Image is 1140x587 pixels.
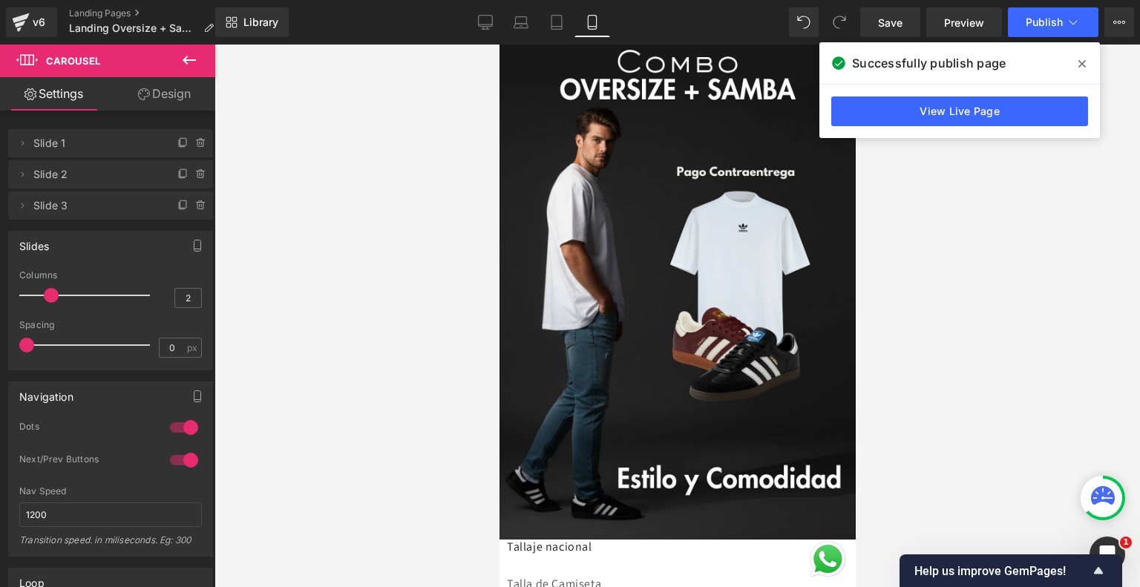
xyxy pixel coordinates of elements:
[215,7,289,37] a: New Library
[19,382,73,403] div: Navigation
[7,532,349,550] label: Talla de Camiseta
[1104,7,1134,37] button: More
[19,270,202,281] div: Columns
[19,232,49,252] div: Slides
[7,495,349,511] h1: Tallaje nacional
[19,534,202,556] div: Transition speed. in miliseconds. Eg: 300
[187,343,200,352] span: px
[878,15,902,30] span: Save
[852,54,1006,72] span: Successfully publish page
[1090,537,1125,572] iframe: Intercom live chat
[539,7,574,37] a: Tablet
[574,7,610,37] a: Mobile
[1120,537,1132,548] span: 1
[914,562,1107,580] button: Show survey - Help us improve GemPages!
[926,7,1002,37] a: Preview
[69,22,197,34] span: Landing Oversize + Samba
[825,7,854,37] button: Redo
[46,55,100,67] span: Carousel
[33,160,158,188] span: Slide 2
[19,320,202,330] div: Spacing
[33,191,158,220] span: Slide 3
[308,494,349,535] div: Open WhatsApp chat
[30,13,48,32] div: v6
[19,453,155,469] div: Next/Prev Buttons
[243,16,278,29] span: Library
[33,129,158,157] span: Slide 1
[789,7,819,37] button: Undo
[6,7,57,37] a: v6
[468,7,503,37] a: Desktop
[1008,7,1098,37] button: Publish
[503,7,539,37] a: Laptop
[19,486,202,496] div: Nav Speed
[1026,16,1063,28] span: Publish
[111,77,218,111] a: Design
[69,7,226,19] a: Landing Pages
[831,96,1088,126] a: View Live Page
[308,494,349,535] a: Send a message via WhatsApp
[914,564,1090,578] span: Help us improve GemPages!
[19,421,155,436] div: Dots
[944,15,984,30] span: Preview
